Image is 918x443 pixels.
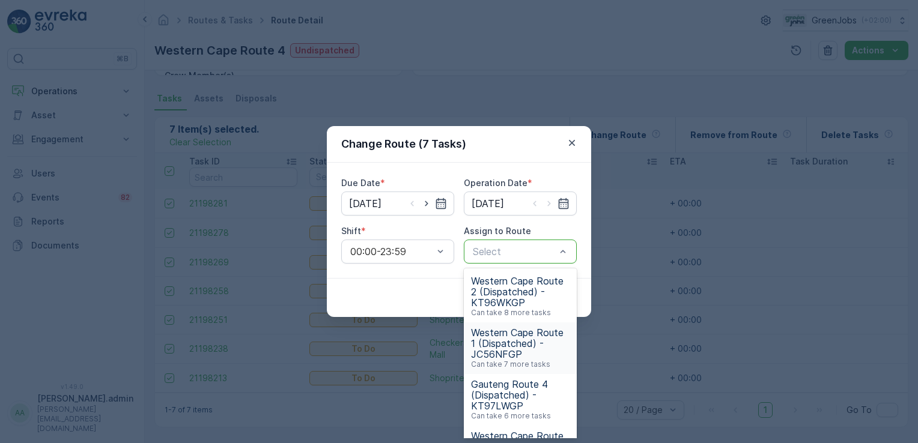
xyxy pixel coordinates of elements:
[464,226,531,236] label: Assign to Route
[341,191,454,215] input: dd/mm/yyyy
[464,191,577,215] input: dd/mm/yyyy
[471,360,550,369] p: Can take 7 more tasks
[341,226,361,236] label: Shift
[341,136,466,152] p: Change Route (7 Tasks)
[471,308,551,318] p: Can take 8 more tasks
[341,178,380,188] label: Due Date
[473,244,556,259] p: Select
[464,178,527,188] label: Operation Date
[471,327,570,360] span: Western Cape Route 1 (Dispatched) - JC56NFGP
[471,411,551,421] p: Can take 6 more tasks
[471,379,570,411] span: Gauteng Route 4 (Dispatched) - KT97LWGP
[471,276,570,308] span: Western Cape Route 2 (Dispatched) - KT96WKGP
